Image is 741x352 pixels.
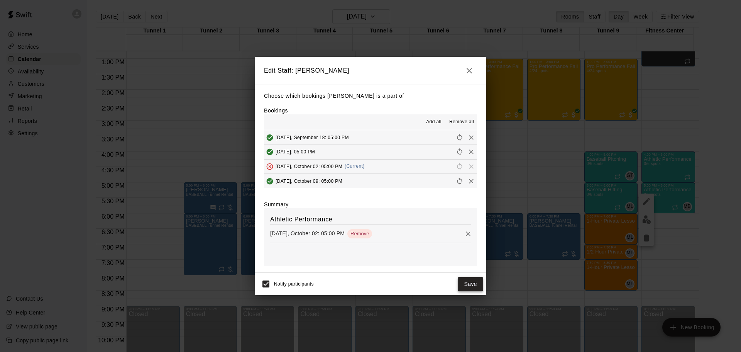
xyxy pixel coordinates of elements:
button: Added[DATE]: 05:00 PMRescheduleRemove [264,145,477,159]
button: Added[DATE], September 18: 05:00 PMRescheduleRemove [264,130,477,145]
button: Remove [462,228,474,240]
span: To be removed [264,163,276,169]
button: Added [264,146,276,158]
button: Add all [421,116,446,128]
h2: Edit Staff: [PERSON_NAME] [255,57,486,85]
span: Remove [465,149,477,155]
span: Remove [465,134,477,140]
span: [DATE]: 05:00 PM [276,149,315,155]
span: Reschedule [454,149,465,155]
button: Added [264,132,276,143]
span: Remove [465,178,477,184]
span: Reschedule [454,163,465,169]
span: Reschedule [454,134,465,140]
p: Choose which bookings [PERSON_NAME] is a part of [264,91,477,101]
span: Add all [426,118,442,126]
label: Bookings [264,107,288,114]
span: [DATE], October 09: 05:00 PM [276,178,342,184]
button: Save [458,277,483,291]
p: [DATE], October 02: 05:00 PM [270,230,345,237]
span: Remove [347,231,372,236]
span: Notify participants [274,282,314,287]
span: Reschedule [454,178,465,184]
h6: Athletic Performance [270,214,471,224]
span: [DATE], September 18: 05:00 PM [276,134,349,140]
span: Remove [465,163,477,169]
button: To be removed[DATE], October 02: 05:00 PM(Current)RescheduleRemove [264,160,477,174]
button: Remove all [446,116,477,128]
button: Added [264,175,276,187]
button: Added[DATE], October 09: 05:00 PMRescheduleRemove [264,174,477,188]
span: Remove all [449,118,474,126]
span: [DATE], October 02: 05:00 PM [276,163,342,169]
span: (Current) [345,163,365,169]
label: Summary [264,201,289,208]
